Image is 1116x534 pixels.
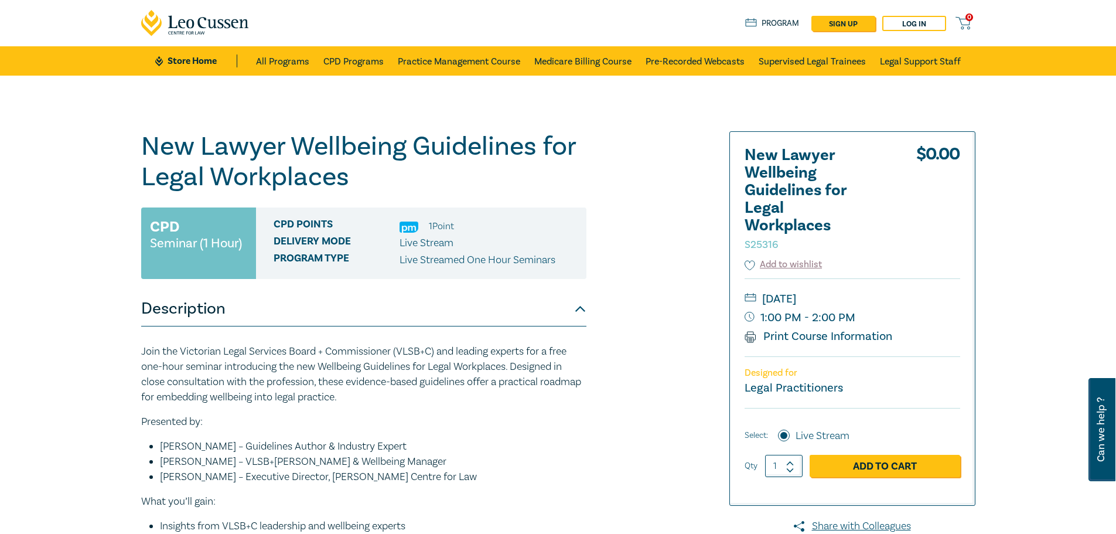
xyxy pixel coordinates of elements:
[141,131,586,192] h1: New Lawyer Wellbeing Guidelines for Legal Workplaces
[745,238,778,251] small: S25316
[160,519,586,534] li: Insights from VLSB+C leadership and wellbeing experts
[745,368,960,379] p: Designed for
[811,16,875,31] a: sign up
[759,46,866,76] a: Supervised Legal Trainees
[745,380,843,396] small: Legal Practitioners
[160,470,586,485] li: [PERSON_NAME] – Executive Director, [PERSON_NAME] Centre for Law
[429,219,454,234] li: 1 Point
[745,329,893,344] a: Print Course Information
[400,253,555,268] p: Live Streamed One Hour Seminars
[400,222,418,233] img: Practice Management & Business Skills
[745,308,960,327] small: 1:00 PM - 2:00 PM
[534,46,632,76] a: Medicare Billing Course
[1095,385,1107,474] span: Can we help ?
[274,253,400,268] span: Program type
[160,439,586,454] li: [PERSON_NAME] – Guidelines Author & Industry Expert
[745,290,960,308] small: [DATE]
[274,219,400,234] span: CPD Points
[745,147,873,252] h2: New Lawyer Wellbeing Guidelines for Legal Workplaces
[882,16,946,31] a: Log in
[141,414,586,430] p: Presented by:
[745,460,757,472] label: Qty
[150,216,179,237] h3: CPD
[256,46,309,76] a: All Programs
[646,46,745,76] a: Pre-Recorded Webcasts
[916,147,960,258] div: $ 0.00
[729,519,975,534] a: Share with Colleagues
[965,13,973,21] span: 0
[141,344,586,405] p: Join the Victorian Legal Services Board + Commissioner (VLSB+C) and leading experts for a free on...
[150,237,242,249] small: Seminar (1 Hour)
[155,55,237,67] a: Store Home
[160,454,586,470] li: [PERSON_NAME] – VLSB+[PERSON_NAME] & Wellbeing Manager
[400,236,453,250] span: Live Stream
[810,455,960,477] a: Add to Cart
[274,236,400,251] span: Delivery Mode
[398,46,520,76] a: Practice Management Course
[141,494,586,509] p: What you’ll gain:
[796,428,849,444] label: Live Stream
[745,429,768,442] span: Select:
[765,455,803,477] input: 1
[745,258,823,271] button: Add to wishlist
[141,291,586,326] button: Description
[323,46,384,76] a: CPD Programs
[880,46,961,76] a: Legal Support Staff
[745,17,800,30] a: Program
